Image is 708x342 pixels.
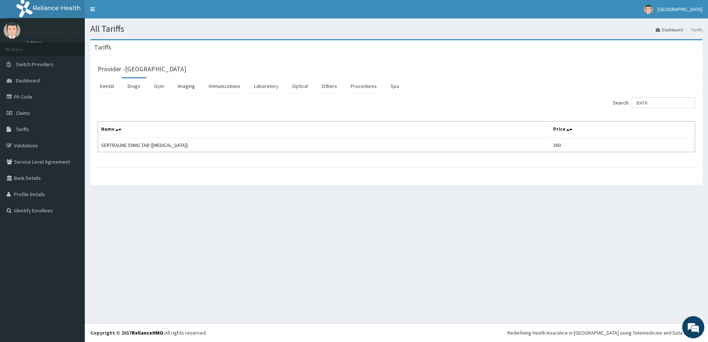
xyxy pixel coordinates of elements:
[98,122,550,138] th: Name
[98,138,550,152] td: SERTRALINE 50MG TAB ([MEDICAL_DATA])
[550,138,695,152] td: 360
[613,97,695,108] label: Search:
[16,77,40,84] span: Dashboard
[16,126,29,133] span: Tariffs
[632,97,695,108] input: Search:
[43,93,102,168] span: We're online!
[132,329,163,336] a: RelianceHMO
[4,22,20,39] img: User Image
[286,78,314,94] a: Optical
[684,27,702,33] li: Tariffs
[38,41,124,51] div: Chat with us now
[657,6,702,13] span: [GEOGRAPHIC_DATA]
[656,27,683,33] a: Dashboard
[345,78,383,94] a: Procedures
[385,78,405,94] a: Spa
[26,30,87,37] p: [GEOGRAPHIC_DATA]
[203,78,246,94] a: Immunizations
[14,37,30,55] img: d_794563401_company_1708531726252_794563401
[26,40,44,45] a: Online
[248,78,284,94] a: Laboratory
[94,44,111,51] h3: Tariffs
[94,78,120,94] a: Dental
[550,122,695,138] th: Price
[90,329,165,336] strong: Copyright © 2017 .
[122,78,146,94] a: Drugs
[16,110,30,116] span: Claims
[507,329,702,336] div: Redefining Heath Insurance in [GEOGRAPHIC_DATA] using Telemedicine and Data Science!
[172,78,201,94] a: Imaging
[644,5,653,14] img: User Image
[148,78,170,94] a: Gym
[98,66,186,72] h3: Provider - [GEOGRAPHIC_DATA]
[121,4,139,21] div: Minimize live chat window
[85,323,708,342] footer: All rights reserved.
[4,202,140,228] textarea: Type your message and hit 'Enter'
[316,78,343,94] a: Others
[90,24,702,34] h1: All Tariffs
[16,61,53,68] span: Switch Providers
